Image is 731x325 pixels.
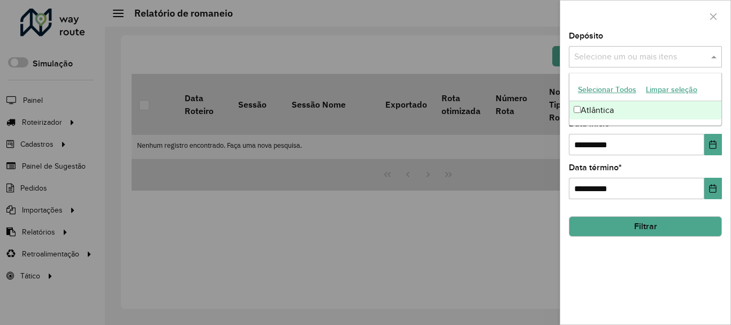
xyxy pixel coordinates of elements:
[569,161,622,174] label: Data término
[641,81,702,98] button: Limpar seleção
[569,216,722,237] button: Filtrar
[573,81,641,98] button: Selecionar Todos
[704,134,722,155] button: Choose Date
[704,178,722,199] button: Choose Date
[569,73,722,126] ng-dropdown-panel: Options list
[569,101,721,119] div: Atlântica
[569,29,603,42] label: Depósito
